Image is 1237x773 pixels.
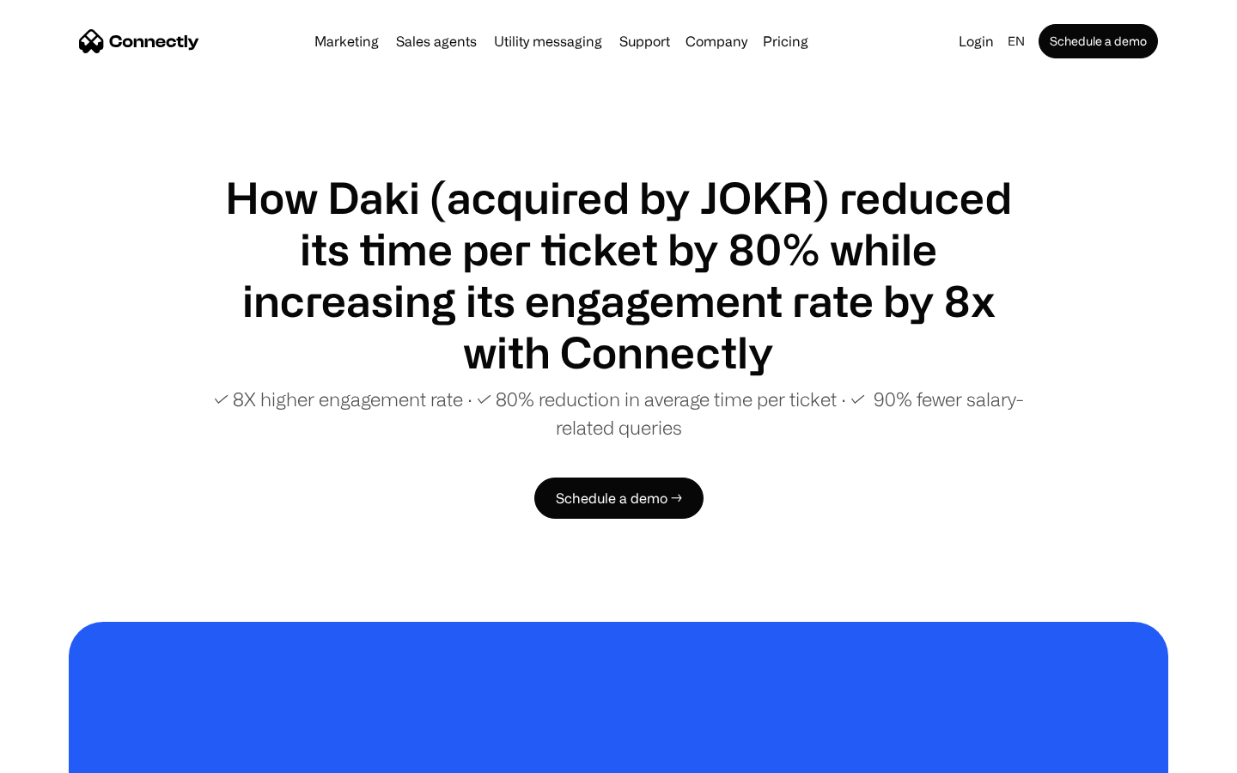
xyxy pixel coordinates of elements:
[206,172,1031,378] h1: How Daki (acquired by JOKR) reduced its time per ticket by 80% while increasing its engagement ra...
[1008,29,1025,53] div: en
[534,478,704,519] a: Schedule a demo →
[1039,24,1158,58] a: Schedule a demo
[686,29,747,53] div: Company
[952,29,1001,53] a: Login
[612,34,677,48] a: Support
[308,34,386,48] a: Marketing
[34,743,103,767] ul: Language list
[17,741,103,767] aside: Language selected: English
[487,34,609,48] a: Utility messaging
[756,34,815,48] a: Pricing
[389,34,484,48] a: Sales agents
[206,385,1031,441] p: ✓ 8X higher engagement rate ∙ ✓ 80% reduction in average time per ticket ∙ ✓ 90% fewer salary-rel...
